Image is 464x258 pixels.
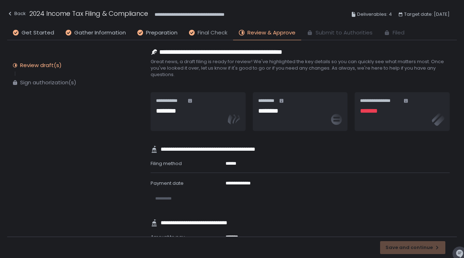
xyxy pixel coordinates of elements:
[151,58,450,78] span: Great news, a draft filing is ready for review! We've highlighted the key details so you can quic...
[146,29,177,37] span: Preparation
[151,180,184,187] span: Payment date
[316,29,373,37] span: Submit to Authorities
[29,9,148,18] h1: 2024 Income Tax Filing & Compliance
[404,10,450,19] span: Target date: [DATE]
[198,29,227,37] span: Final Check
[74,29,126,37] span: Gather Information
[7,9,26,18] div: Back
[20,79,76,86] div: Sign authorization(s)
[151,160,182,167] span: Filing method
[20,62,62,69] div: Review draft(s)
[7,9,26,20] button: Back
[247,29,295,37] span: Review & Approve
[357,10,392,19] span: Deliverables: 4
[22,29,54,37] span: Get Started
[393,29,404,37] span: Filed
[151,234,185,240] span: Amount to pay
